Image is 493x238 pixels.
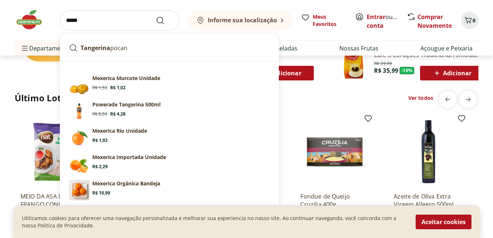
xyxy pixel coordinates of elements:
[20,117,90,186] img: MEIO DA ASA DE FRANGO CONGELADO NAT 1KG
[110,111,126,117] span: R$ 4,28
[300,117,370,186] img: Fondue de Queijo Cruzilia 400g
[81,44,127,52] p: pocan
[66,151,273,177] a: Mexerica ImportadaMexerica Importada UnidadeR$ 2,29
[69,127,89,148] img: Foto 1 Mexerica Rio Unidade
[92,111,107,117] span: R$ 5,59
[416,215,471,229] button: Aceitar cookies
[156,16,173,25] button: Submit Search
[208,16,277,24] b: Informe sua localização
[300,192,370,208] a: Fondue de Queijo Cruzilia 400g
[461,12,478,29] button: Carrinho
[92,164,108,170] span: R$ 2,29
[92,75,160,82] p: Mexerica Murcote Unidade
[92,154,166,161] p: Mexerica Importada Unidade
[69,75,89,95] img: Mexerica Murcote Unidade
[22,215,407,229] p: Utilizamos cookies para oferecer uma navegação personalizada e melhorar sua experiencia no nosso ...
[374,67,398,75] span: R$ 35,99
[81,44,110,52] strong: Tangerina
[262,69,301,78] span: Adicionar
[459,91,477,108] button: next
[420,66,484,80] button: Adicionar
[188,10,292,31] button: Informe sua localização
[367,13,407,30] a: Criar conta
[60,10,179,31] input: search
[15,92,66,104] h2: Último Lote
[417,13,452,30] a: Comprar Novamente
[301,13,346,28] a: Meus Favoritos
[92,190,110,196] span: R$ 10,99
[400,67,414,74] span: - 10 %
[420,44,473,53] a: Açougue e Peixaria
[374,59,392,67] span: R$ 39,99
[394,192,463,208] a: Azeite de Oliva Extra Virgem Allegro 500ml
[408,94,433,102] a: Ver todos
[313,13,346,28] span: Meus Favoritos
[92,101,161,108] p: Powerade Tangerina 500ml
[473,17,475,24] span: 0
[250,66,313,80] button: Adicionar
[69,101,89,121] img: Powerade Tangerina 500ml
[339,44,378,53] a: Nossas Frutas
[92,137,108,143] span: R$ 1,92
[92,180,160,187] p: Mexerica Orgânica Bandeja
[394,117,463,186] img: Azeite de Oliva Extra Virgem Allegro 500ml
[367,13,385,21] a: Entrar
[66,177,273,203] a: Mexerica Orgânica BandejaR$ 10,99
[92,127,147,135] p: Mexerica Rio Unidade
[20,192,90,208] a: MEIO DA ASA DE FRANGO CONGELADO NAT 1KG
[92,85,107,91] span: R$ 1,53
[66,72,273,98] a: Mexerica Murcote UnidadeMexerica Murcote UnidadeR$ 1,53R$ 1,02
[20,39,29,57] button: Menu
[336,44,371,79] img: Café Três Corações Tradicional Almofada 500g
[20,39,73,57] span: Departamentos
[110,85,126,91] span: R$ 1,02
[367,12,399,30] span: ou
[439,91,457,108] button: previous
[69,154,89,174] img: Mexerica Importada
[432,69,471,78] span: Adicionar
[66,124,273,151] a: Foto 1 Mexerica Rio UnidadeMexerica Rio UnidadeR$ 1,92
[15,9,51,31] img: Hortifruti
[66,98,273,124] a: Powerade Tangerina 500mlPowerade Tangerina 500mlR$ 5,59R$ 4,28
[66,41,273,55] a: Tangerinapocan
